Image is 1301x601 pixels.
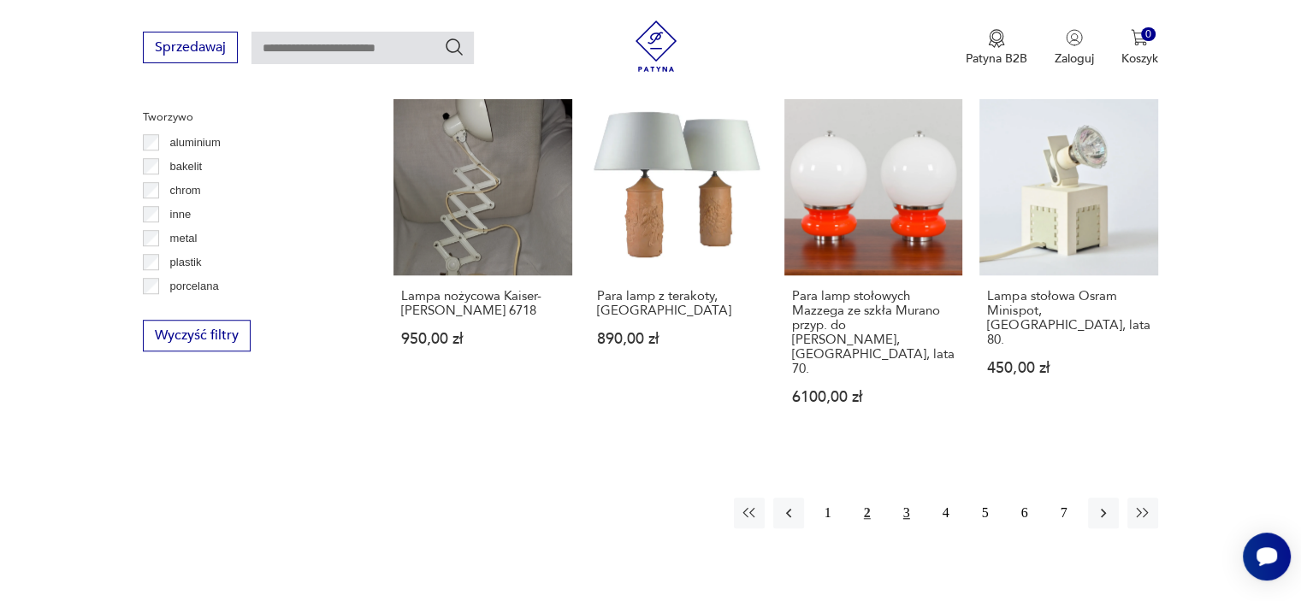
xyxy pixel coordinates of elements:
p: aluminium [170,133,221,152]
a: Ikona medaluPatyna B2B [966,29,1027,67]
p: 950,00 zł [401,332,564,346]
p: chrom [170,181,201,200]
h3: Lampa stołowa Osram Minispot, [GEOGRAPHIC_DATA], lata 80. [987,289,1150,347]
p: Tworzywo [143,108,352,127]
h3: Para lamp stołowych Mazzega ze szkła Murano przyp. do [PERSON_NAME], [GEOGRAPHIC_DATA], lata 70. [792,289,955,376]
button: 2 [852,498,883,528]
p: 450,00 zł [987,361,1150,375]
button: 5 [970,498,1001,528]
button: 0Koszyk [1121,29,1158,67]
p: Patyna B2B [966,50,1027,67]
a: Sprzedawaj [143,43,238,55]
button: Patyna B2B [966,29,1027,67]
p: 6100,00 zł [792,390,955,404]
a: Para lamp stołowych Mazzega ze szkła Murano przyp. do Carlo Nason, Włochy, lata 70.Para lamp stoł... [784,97,962,438]
a: Lampa stołowa Osram Minispot, Niemcy, lata 80.Lampa stołowa Osram Minispot, [GEOGRAPHIC_DATA], la... [979,97,1157,438]
a: Para lamp z terakoty, WłochyPara lamp z terakoty, [GEOGRAPHIC_DATA]890,00 zł [589,97,767,438]
div: 0 [1141,27,1156,42]
p: bakelit [170,157,203,176]
button: Sprzedawaj [143,32,238,63]
p: porcelit [170,301,206,320]
p: Koszyk [1121,50,1158,67]
iframe: Smartsupp widget button [1243,533,1291,580]
button: Wyczyść filtry [143,320,251,351]
h3: Lampa nożycowa Kaiser-[PERSON_NAME] 6718 [401,289,564,318]
p: Zaloguj [1055,50,1094,67]
a: Lampa nożycowa Kaiser-Fritz Hansen 6718Lampa nożycowa Kaiser-[PERSON_NAME] 6718950,00 zł [393,97,571,438]
p: plastik [170,253,202,272]
p: metal [170,229,198,248]
button: Zaloguj [1055,29,1094,67]
button: 6 [1009,498,1040,528]
img: Patyna - sklep z meblami i dekoracjami vintage [630,21,682,72]
button: Szukaj [444,37,464,57]
img: Ikona koszyka [1131,29,1148,46]
button: 7 [1049,498,1079,528]
button: 4 [931,498,961,528]
p: porcelana [170,277,219,296]
p: inne [170,205,192,224]
h3: Para lamp z terakoty, [GEOGRAPHIC_DATA] [597,289,760,318]
button: 1 [813,498,843,528]
button: 3 [891,498,922,528]
img: Ikonka użytkownika [1066,29,1083,46]
p: 890,00 zł [597,332,760,346]
img: Ikona medalu [988,29,1005,48]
